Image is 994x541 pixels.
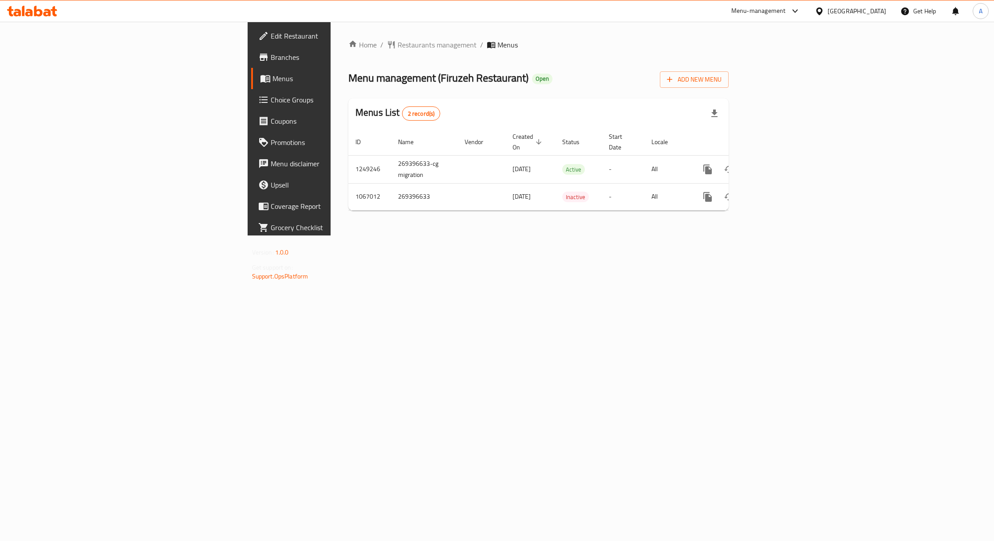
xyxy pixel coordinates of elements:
[660,71,729,88] button: Add New Menu
[251,89,414,110] a: Choice Groups
[271,201,406,212] span: Coverage Report
[480,39,483,50] li: /
[251,68,414,89] a: Menus
[562,164,585,175] div: Active
[513,191,531,202] span: [DATE]
[562,137,591,147] span: Status
[272,73,406,84] span: Menus
[602,155,644,183] td: -
[497,39,518,50] span: Menus
[348,129,789,211] table: enhanced table
[271,222,406,233] span: Grocery Checklist
[251,217,414,238] a: Grocery Checklist
[718,186,740,208] button: Change Status
[465,137,495,147] span: Vendor
[697,186,718,208] button: more
[704,103,725,124] div: Export file
[252,262,293,273] span: Get support on:
[275,247,289,258] span: 1.0.0
[398,137,425,147] span: Name
[979,6,982,16] span: A
[644,183,690,210] td: All
[252,247,274,258] span: Version:
[644,155,690,183] td: All
[251,132,414,153] a: Promotions
[513,163,531,175] span: [DATE]
[391,155,458,183] td: 269396633-cg migration
[532,75,552,82] span: Open
[251,153,414,174] a: Menu disclaimer
[651,137,679,147] span: Locale
[402,106,441,121] div: Total records count
[731,6,786,16] div: Menu-management
[251,174,414,196] a: Upsell
[271,158,406,169] span: Menu disclaimer
[271,31,406,41] span: Edit Restaurant
[355,137,372,147] span: ID
[391,183,458,210] td: 269396633
[690,129,789,156] th: Actions
[562,192,589,202] span: Inactive
[271,94,406,105] span: Choice Groups
[398,39,477,50] span: Restaurants management
[697,159,718,180] button: more
[562,165,585,175] span: Active
[718,159,740,180] button: Change Status
[251,47,414,68] a: Branches
[348,39,729,50] nav: breadcrumb
[532,74,552,84] div: Open
[602,183,644,210] td: -
[513,131,544,153] span: Created On
[355,106,440,121] h2: Menus List
[271,137,406,148] span: Promotions
[251,110,414,132] a: Coupons
[271,116,406,126] span: Coupons
[348,68,529,88] span: Menu management ( Firuzeh Restaurant )
[828,6,886,16] div: [GEOGRAPHIC_DATA]
[402,110,440,118] span: 2 record(s)
[251,25,414,47] a: Edit Restaurant
[251,196,414,217] a: Coverage Report
[387,39,477,50] a: Restaurants management
[271,52,406,63] span: Branches
[271,180,406,190] span: Upsell
[609,131,634,153] span: Start Date
[252,270,308,282] a: Support.OpsPlatform
[667,74,722,85] span: Add New Menu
